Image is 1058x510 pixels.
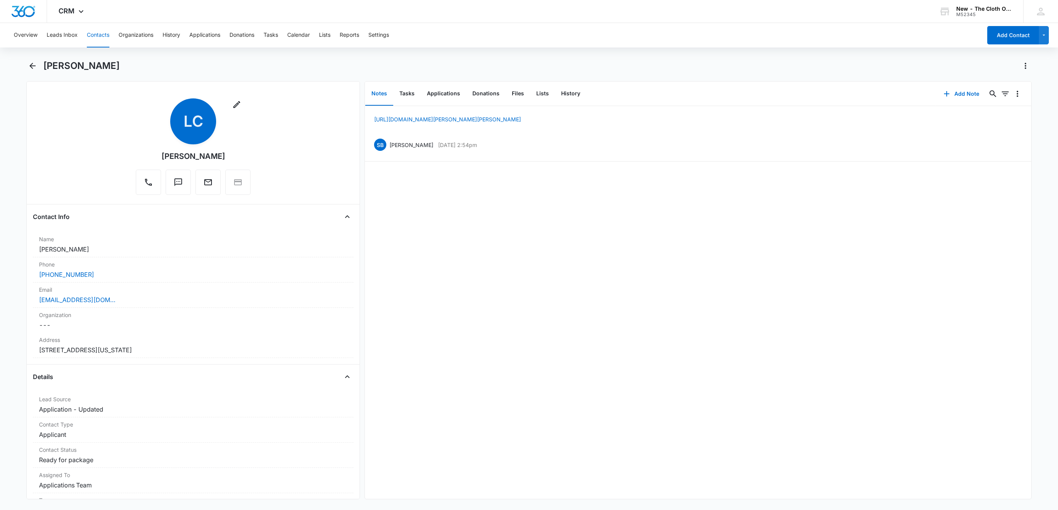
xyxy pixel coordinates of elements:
a: Email [195,181,221,188]
a: Text [166,181,191,188]
button: Overflow Menu [1011,88,1024,100]
div: Phone[PHONE_NUMBER] [33,257,353,283]
button: Call [136,170,161,195]
button: Search... [987,88,999,100]
div: Name[PERSON_NAME] [33,232,353,257]
label: Address [39,336,347,344]
button: Tasks [393,82,421,106]
button: Calendar [287,23,310,47]
div: account id [956,12,1012,17]
button: Donations [466,82,506,106]
p: [PERSON_NAME] [389,141,433,149]
label: Phone [39,260,347,268]
div: Lead SourceApplication - Updated [33,392,353,417]
label: Name [39,235,347,243]
a: [EMAIL_ADDRESS][DOMAIN_NAME] [39,295,116,304]
h1: [PERSON_NAME] [43,60,120,72]
label: Assigned To [39,471,347,479]
dd: --- [39,320,347,330]
div: account name [956,6,1012,12]
div: Organization--- [33,308,353,333]
button: Close [341,211,353,223]
dd: Applicant [39,430,347,439]
dd: [STREET_ADDRESS][US_STATE] [39,345,347,355]
div: Address[STREET_ADDRESS][US_STATE] [33,333,353,358]
dd: [PERSON_NAME] [39,245,347,254]
label: Contact Type [39,420,347,428]
button: Email [195,170,221,195]
button: Leads Inbox [47,23,78,47]
button: Contacts [87,23,109,47]
dd: Application - Updated [39,405,347,414]
button: Organizations [119,23,153,47]
p: [DATE] 2:54pm [438,141,477,149]
dd: Ready for package [39,455,347,464]
button: Applications [421,82,466,106]
button: Add Contact [987,26,1039,44]
button: Close [341,371,353,383]
button: Lists [530,82,555,106]
div: Email[EMAIL_ADDRESS][DOMAIN_NAME] [33,283,353,308]
div: Assigned ToApplications Team [33,468,353,493]
label: Email [39,286,347,294]
label: Tags [39,496,347,504]
div: Contact TypeApplicant [33,417,353,443]
button: Back [26,60,39,72]
label: Organization [39,311,347,319]
div: [PERSON_NAME] [161,150,225,162]
button: Tasks [264,23,278,47]
button: Actions [1019,60,1032,72]
button: Filters [999,88,1011,100]
h4: Details [33,372,53,381]
button: History [555,82,586,106]
span: SB [374,139,386,151]
button: Settings [368,23,389,47]
a: [URL][DOMAIN_NAME][PERSON_NAME][PERSON_NAME] [374,116,521,123]
a: [PHONE_NUMBER] [39,270,94,279]
h4: Contact Info [33,212,70,221]
button: Applications [189,23,220,47]
button: Add Note [936,85,987,103]
button: History [163,23,180,47]
a: Call [136,181,161,188]
label: Contact Status [39,446,347,454]
button: Notes [365,82,393,106]
button: Text [166,170,191,195]
button: Files [506,82,530,106]
div: Contact StatusReady for package [33,443,353,468]
button: Lists [319,23,330,47]
label: Lead Source [39,395,347,403]
button: Reports [340,23,359,47]
span: LC [170,98,216,144]
dd: Applications Team [39,481,347,490]
button: Donations [230,23,254,47]
button: Overview [14,23,37,47]
span: CRM [59,7,75,15]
